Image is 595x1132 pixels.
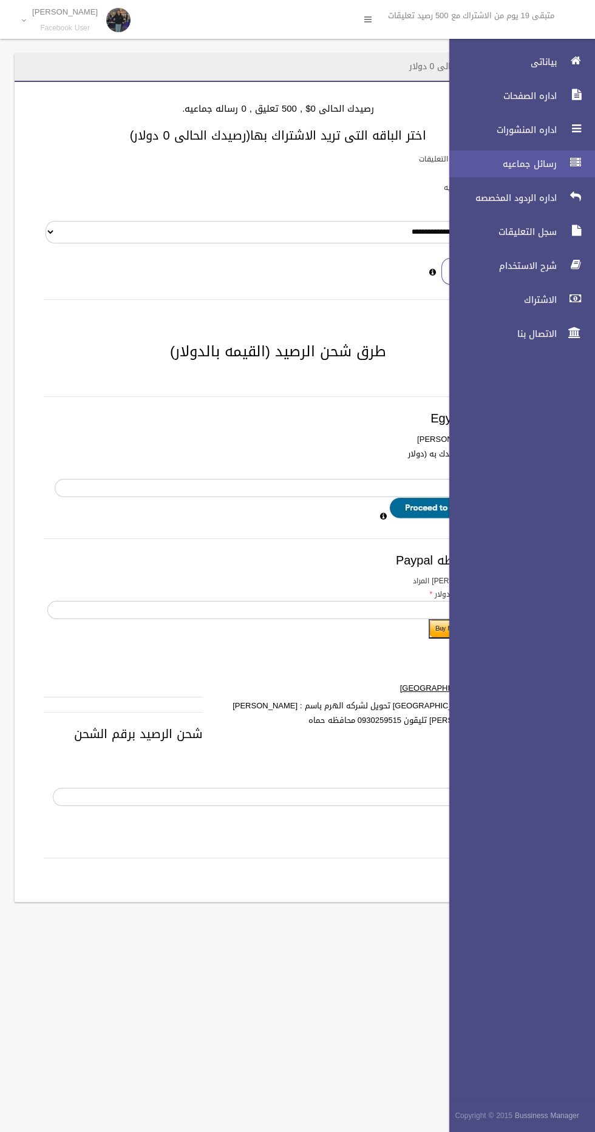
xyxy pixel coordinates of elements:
span: اداره المنشورات [439,124,560,136]
label: من [GEOGRAPHIC_DATA] [203,681,503,696]
input: Submit [429,619,518,639]
span: رسائل جماعيه [439,158,560,170]
span: Copyright © 2015 [455,1109,512,1122]
a: رسائل جماعيه [439,151,595,177]
h3: Egypt payment [44,412,512,425]
small: Facebook User [32,24,98,33]
a: اداره الردود المخصصه [439,185,595,211]
h4: رصيدك الحالى 0$ , 500 تعليق , 0 رساله جماعيه. [29,104,527,114]
a: الاشتراك [439,286,595,313]
p: [PERSON_NAME] [32,7,98,16]
strong: Bussiness Manager [515,1109,579,1122]
span: سجل التعليقات [439,226,560,238]
a: سجل التعليقات [439,219,595,245]
h3: الدفع بواسطه Paypal [44,554,512,567]
h2: طرق شحن الرصيد (القيمه بالدولار) [29,344,527,359]
header: الاشتراك - رصيدك الحالى 0 دولار [395,55,542,78]
h3: اختر الباقه التى تريد الاشتراك بها(رصيدك الحالى 0 دولار) [29,129,527,142]
a: الاتصال بنا [439,320,595,347]
label: باقات الرسائل الجماعيه [444,181,515,194]
span: اداره الصفحات [439,90,560,102]
span: الاشتراك [439,294,560,306]
label: داخل [GEOGRAPHIC_DATA] تحويل لشركه الهرم باسم : [PERSON_NAME] [PERSON_NAME] تليقون 0930259515 محا... [203,699,503,728]
a: اداره الصفحات [439,83,595,109]
span: بياناتى [439,56,560,68]
span: شرح الاستخدام [439,260,560,272]
h3: شحن الرصيد برقم الشحن [44,727,512,741]
a: شرح الاستخدام [439,252,595,279]
a: اداره المنشورات [439,117,595,143]
label: باقات الرد الالى على التعليقات [419,152,515,166]
span: اداره الردود المخصصه [439,192,560,204]
span: الاتصال بنا [439,328,560,340]
a: بياناتى [439,49,595,75]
